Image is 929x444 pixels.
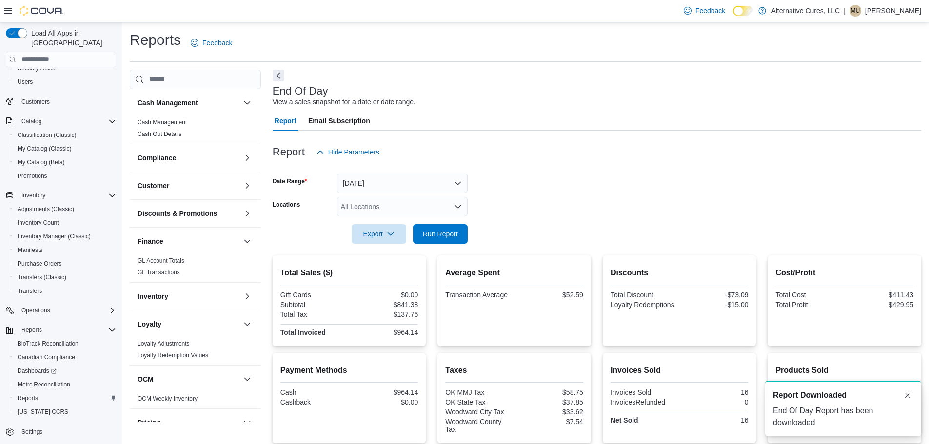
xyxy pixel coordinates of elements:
[681,416,748,424] div: 16
[280,301,347,309] div: Subtotal
[18,260,62,268] span: Purchase Orders
[18,287,42,295] span: Transfers
[21,98,50,106] span: Customers
[10,337,120,350] button: BioTrack Reconciliation
[14,76,37,88] a: Users
[130,338,261,365] div: Loyalty
[2,189,120,202] button: Inventory
[18,78,33,86] span: Users
[18,131,77,139] span: Classification (Classic)
[10,378,120,391] button: Metrc Reconciliation
[733,6,753,16] input: Dark Mode
[773,405,913,428] div: End Of Day Report has been downloaded
[138,257,184,265] span: GL Account Totals
[516,398,583,406] div: $37.85
[18,205,74,213] span: Adjustments (Classic)
[241,235,253,247] button: Finance
[14,217,63,229] a: Inventory Count
[10,364,120,378] a: Dashboards
[138,374,239,384] button: OCM
[14,258,116,270] span: Purchase Orders
[18,305,54,316] button: Operations
[20,6,63,16] img: Cova
[280,398,347,406] div: Cashback
[138,181,169,191] h3: Customer
[2,425,120,439] button: Settings
[138,130,182,138] span: Cash Out Details
[18,340,79,347] span: BioTrack Reconciliation
[14,170,116,182] span: Promotions
[138,418,239,427] button: Pricing
[351,291,418,299] div: $0.00
[18,305,116,316] span: Operations
[14,203,78,215] a: Adjustments (Classic)
[18,394,38,402] span: Reports
[313,142,383,162] button: Hide Parameters
[14,143,76,154] a: My Catalog (Classic)
[337,174,468,193] button: [DATE]
[14,379,116,390] span: Metrc Reconciliation
[138,340,190,347] a: Loyalty Adjustments
[138,269,180,276] a: GL Transactions
[138,153,176,163] h3: Compliance
[138,291,168,301] h3: Inventory
[773,389,913,401] div: Notification
[273,85,328,97] h3: End Of Day
[445,398,512,406] div: OK State Tax
[273,70,284,81] button: Next
[18,116,116,127] span: Catalog
[18,232,91,240] span: Inventory Manager (Classic)
[413,224,468,244] button: Run Report
[445,408,512,416] div: Woodward City Tax
[138,153,239,163] button: Compliance
[138,352,208,359] a: Loyalty Redemption Values
[241,152,253,164] button: Compliance
[10,155,120,169] button: My Catalog (Beta)
[138,319,161,329] h3: Loyalty
[241,417,253,428] button: Pricing
[138,319,239,329] button: Loyalty
[138,131,182,137] a: Cash Out Details
[14,129,80,141] a: Classification (Classic)
[138,118,187,126] span: Cash Management
[18,96,54,108] a: Customers
[21,326,42,334] span: Reports
[14,244,46,256] a: Manifests
[10,128,120,142] button: Classification (Classic)
[516,418,583,425] div: $7.54
[18,96,116,108] span: Customers
[10,284,120,298] button: Transfers
[138,395,198,402] a: OCM Weekly Inventory
[516,291,583,299] div: $52.59
[865,5,921,17] p: [PERSON_NAME]
[138,291,239,301] button: Inventory
[14,406,116,418] span: Washington CCRS
[611,365,749,376] h2: Invoices Sold
[18,408,68,416] span: [US_STATE] CCRS
[773,389,847,401] span: Report Downloaded
[273,97,415,107] div: View a sales snapshot for a date or date range.
[10,169,120,183] button: Promotions
[14,379,74,390] a: Metrc Reconciliation
[681,301,748,309] div: -$15.00
[357,224,400,244] span: Export
[611,267,749,279] h2: Discounts
[138,209,239,218] button: Discounts & Promotions
[516,408,583,416] div: $33.62
[241,318,253,330] button: Loyalty
[10,243,120,257] button: Manifests
[14,217,116,229] span: Inventory Count
[18,190,116,201] span: Inventory
[328,147,379,157] span: Hide Parameters
[18,353,75,361] span: Canadian Compliance
[18,219,59,227] span: Inventory Count
[138,98,198,108] h3: Cash Management
[130,255,261,282] div: Finance
[280,388,347,396] div: Cash
[611,398,677,406] div: InvoicesRefunded
[10,391,120,405] button: Reports
[611,291,677,299] div: Total Discount
[241,290,253,302] button: Inventory
[18,381,70,388] span: Metrc Reconciliation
